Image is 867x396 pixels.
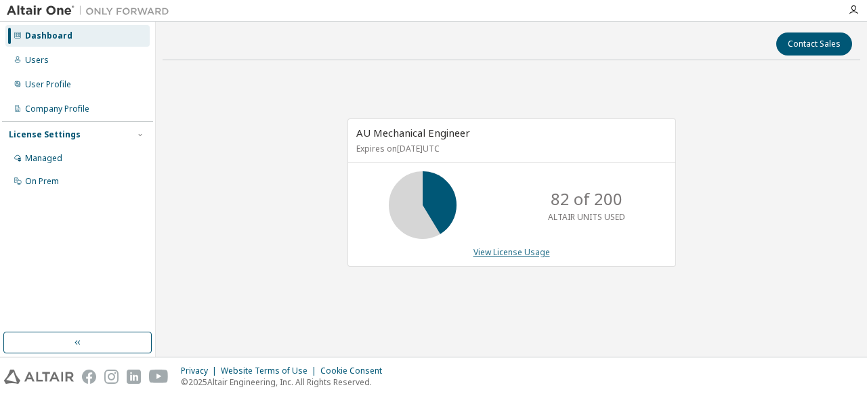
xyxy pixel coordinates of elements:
div: License Settings [9,129,81,140]
div: Cookie Consent [320,366,390,376]
div: Users [25,55,49,66]
div: On Prem [25,176,59,187]
p: 82 of 200 [551,188,622,211]
div: User Profile [25,79,71,90]
a: View License Usage [473,246,550,258]
span: AU Mechanical Engineer [356,126,470,139]
div: Website Terms of Use [221,366,320,376]
img: altair_logo.svg [4,370,74,384]
img: facebook.svg [82,370,96,384]
img: Altair One [7,4,176,18]
p: ALTAIR UNITS USED [548,211,625,223]
p: Expires on [DATE] UTC [356,143,664,154]
img: youtube.svg [149,370,169,384]
div: Managed [25,153,62,164]
button: Contact Sales [776,32,852,56]
div: Company Profile [25,104,89,114]
div: Privacy [181,366,221,376]
p: © 2025 Altair Engineering, Inc. All Rights Reserved. [181,376,390,388]
div: Dashboard [25,30,72,41]
img: instagram.svg [104,370,119,384]
img: linkedin.svg [127,370,141,384]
